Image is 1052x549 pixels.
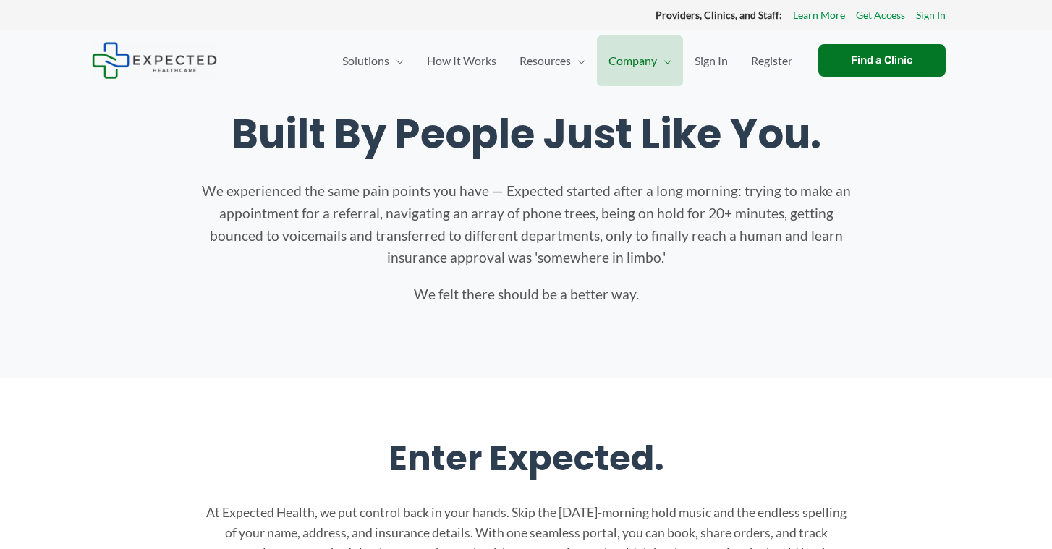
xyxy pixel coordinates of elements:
[656,9,782,21] strong: Providers, Clinics, and Staff:
[793,6,845,25] a: Learn More
[106,110,946,158] h1: Built By People Just Like You.
[856,6,905,25] a: Get Access
[508,35,597,86] a: ResourcesMenu Toggle
[427,35,496,86] span: How It Works
[916,6,946,25] a: Sign In
[657,35,671,86] span: Menu Toggle
[389,35,404,86] span: Menu Toggle
[200,284,852,306] p: We felt there should be a better way.
[415,35,508,86] a: How It Works
[106,436,946,481] h2: Enter Expected.
[331,35,415,86] a: SolutionsMenu Toggle
[597,35,683,86] a: CompanyMenu Toggle
[200,180,852,269] p: We experienced the same pain points you have — Expected started after a long morning: trying to m...
[751,35,792,86] span: Register
[571,35,585,86] span: Menu Toggle
[519,35,571,86] span: Resources
[92,42,217,79] img: Expected Healthcare Logo - side, dark font, small
[608,35,657,86] span: Company
[695,35,728,86] span: Sign In
[683,35,739,86] a: Sign In
[739,35,804,86] a: Register
[818,44,946,77] a: Find a Clinic
[342,35,389,86] span: Solutions
[331,35,804,86] nav: Primary Site Navigation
